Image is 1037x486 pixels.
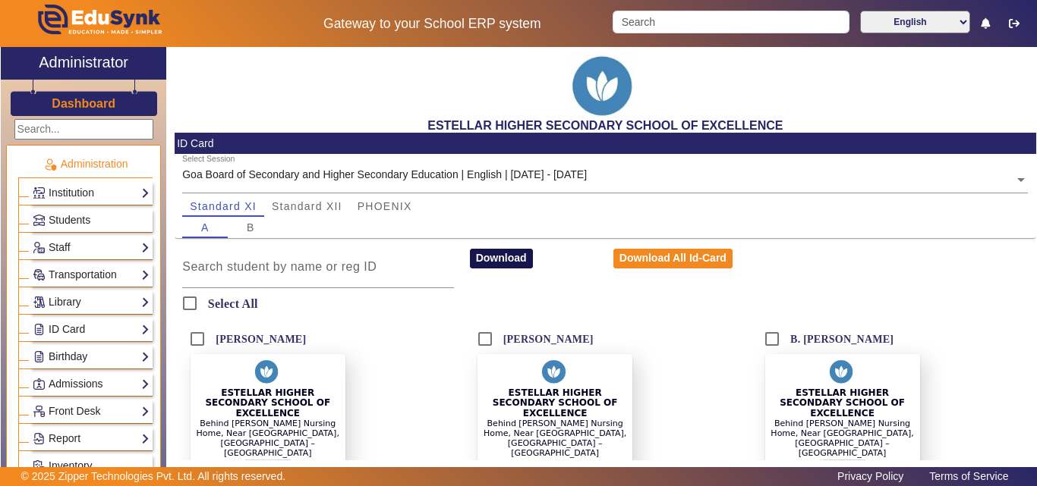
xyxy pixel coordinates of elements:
[205,387,330,418] span: ESTELLAR HIGHER SECONDARY SCHOOL OF EXCELLENCE
[14,119,153,140] input: Search...
[493,387,618,418] span: ESTELLAR HIGHER SECONDARY SCHOOL OF EXCELLENCE
[830,466,911,486] a: Privacy Policy
[922,466,1016,486] a: Terms of Service
[21,469,286,484] p: © 2025 Zipper Technologies Pvt. Ltd. All rights reserved.
[787,333,894,346] label: B. [PERSON_NAME]
[33,215,45,226] img: Students.png
[201,222,210,233] span: A
[175,133,1036,154] mat-card-header: ID Card
[500,333,594,346] label: [PERSON_NAME]
[190,201,257,212] span: Standard XI
[33,212,150,229] a: Students
[49,214,90,226] span: Students
[182,167,587,183] div: Goa Board of Secondary and Higher Secondary Education | English | [DATE] - [DATE]
[567,51,643,118] img: ye2dzwAAAAZJREFUAwCTrnSWmE7fzQAAAABJRU5ErkJggg==
[39,53,128,71] h2: Administrator
[358,201,412,212] span: PHOENIX
[182,153,235,165] div: Select Session
[213,333,306,346] label: [PERSON_NAME]
[18,156,153,172] p: Administration
[208,296,258,311] h6: Select All
[253,354,282,388] img: ye2dzwAAAAZJREFUAwCTrnSWmE7fzQAAAABJRU5ErkJggg==
[765,419,920,459] div: Behind [PERSON_NAME] Nursing Home, Near [GEOGRAPHIC_DATA], [GEOGRAPHIC_DATA] – [GEOGRAPHIC_DATA]
[780,387,905,418] span: ESTELLAR HIGHER SECONDARY SCHOOL OF EXCELLENCE
[272,201,342,212] span: Standard XII
[247,222,255,233] span: B
[43,158,57,171] img: Administration.png
[52,96,115,111] h3: Dashboard
[49,459,93,472] span: Inventory
[470,249,533,268] button: Download
[1,47,166,80] a: Administrator
[613,11,849,33] input: Search
[268,16,597,32] h5: Gateway to your School ERP system
[51,96,116,111] a: Dashboard
[540,354,569,388] img: ye2dzwAAAAZJREFUAwCTrnSWmE7fzQAAAABJRU5ErkJggg==
[182,258,453,276] input: Search student by name or reg ID
[33,460,45,472] img: Inventory.png
[613,249,733,268] button: Download All Id-Card
[478,419,632,459] div: Behind [PERSON_NAME] Nursing Home, Near [GEOGRAPHIC_DATA], [GEOGRAPHIC_DATA] – [GEOGRAPHIC_DATA]
[33,457,150,475] a: Inventory
[175,118,1036,133] h2: ESTELLAR HIGHER SECONDARY SCHOOL OF EXCELLENCE
[827,354,857,388] img: ye2dzwAAAAZJREFUAwCTrnSWmE7fzQAAAABJRU5ErkJggg==
[191,419,345,459] div: Behind [PERSON_NAME] Nursing Home, Near [GEOGRAPHIC_DATA], [GEOGRAPHIC_DATA] – [GEOGRAPHIC_DATA]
